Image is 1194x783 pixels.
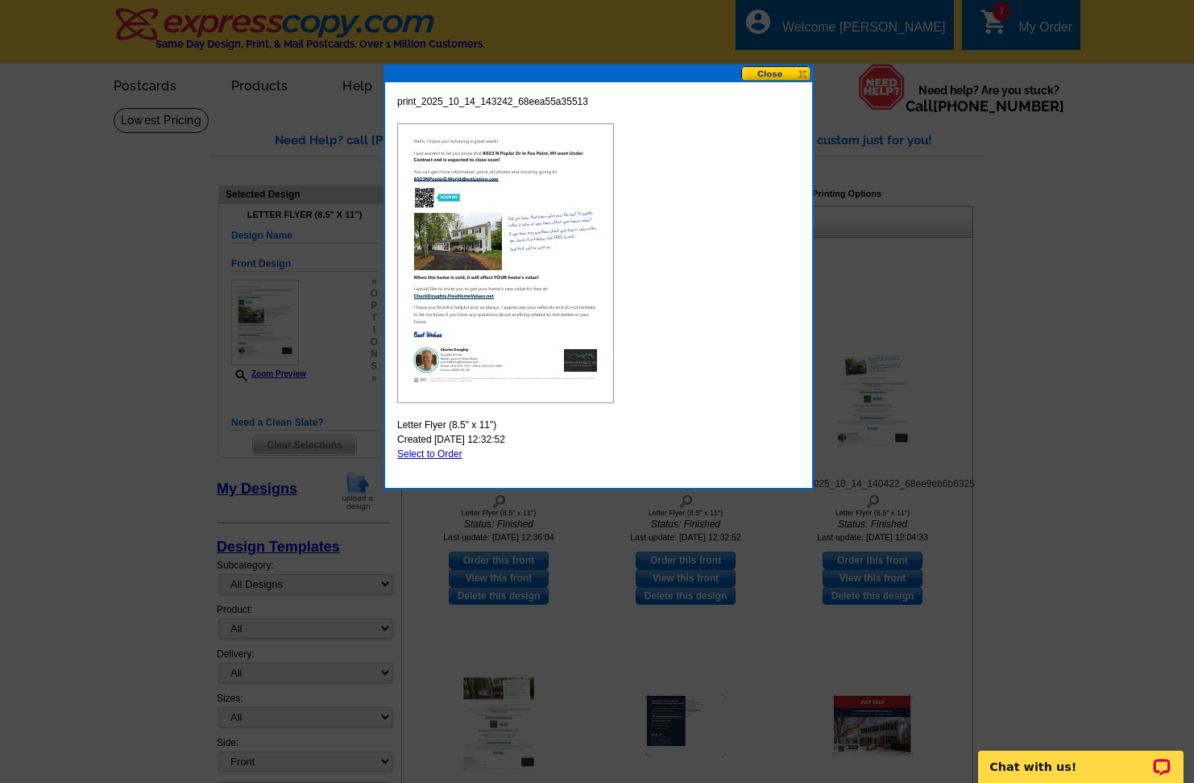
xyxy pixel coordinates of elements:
[397,94,588,109] span: print_2025_10_14_143242_68eea55a35513
[397,123,614,403] img: large-thumb.jpg
[397,418,496,432] span: Letter Flyer (8.5" x 11")
[397,432,505,447] span: Created [DATE] 12:32:52
[968,732,1194,783] iframe: LiveChat chat widget
[397,448,462,460] a: Select to Order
